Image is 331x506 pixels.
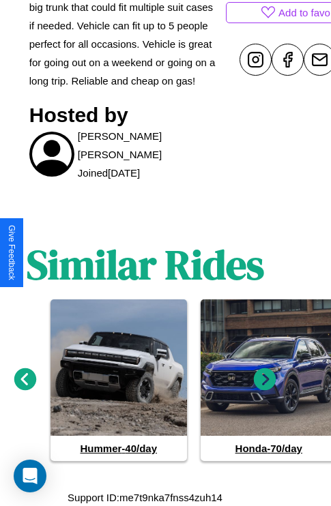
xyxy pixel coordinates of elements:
a: Hummer-40/day [51,299,187,461]
div: Give Feedback [7,225,16,280]
p: Joined [DATE] [78,164,140,182]
h4: Hummer - 40 /day [51,436,187,461]
h3: Hosted by [29,104,219,127]
p: [PERSON_NAME] [PERSON_NAME] [78,127,219,164]
h1: Similar Rides [27,237,264,293]
div: Open Intercom Messenger [14,460,46,492]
